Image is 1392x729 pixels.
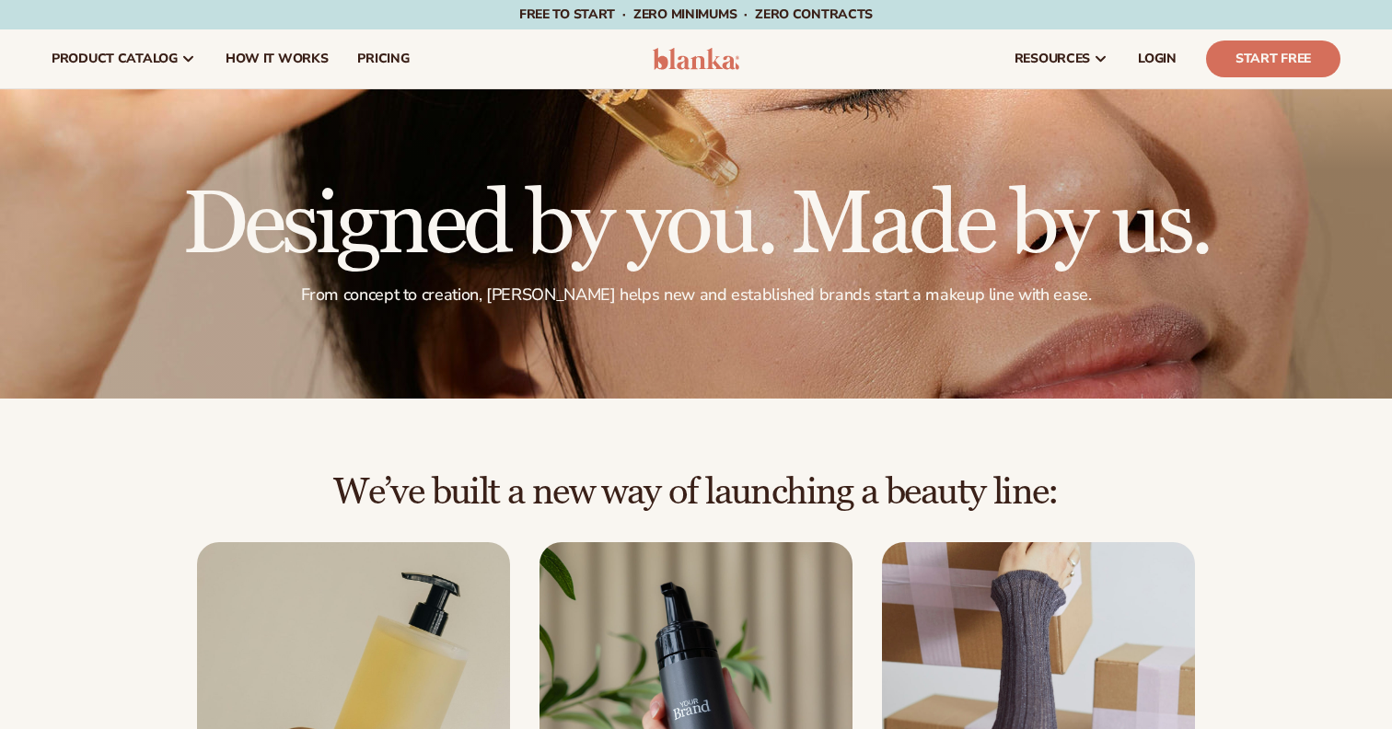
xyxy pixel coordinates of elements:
h2: We’ve built a new way of launching a beauty line: [52,472,1340,513]
img: logo [653,48,740,70]
a: LOGIN [1123,29,1191,88]
span: Free to start · ZERO minimums · ZERO contracts [519,6,873,23]
a: Start Free [1206,40,1340,77]
h1: Designed by you. Made by us. [182,181,1211,270]
a: pricing [342,29,423,88]
span: product catalog [52,52,178,66]
span: resources [1015,52,1090,66]
span: LOGIN [1138,52,1177,66]
span: pricing [357,52,409,66]
p: From concept to creation, [PERSON_NAME] helps new and established brands start a makeup line with... [182,284,1211,306]
a: How It Works [211,29,343,88]
span: How It Works [226,52,329,66]
a: product catalog [37,29,211,88]
a: resources [1000,29,1123,88]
